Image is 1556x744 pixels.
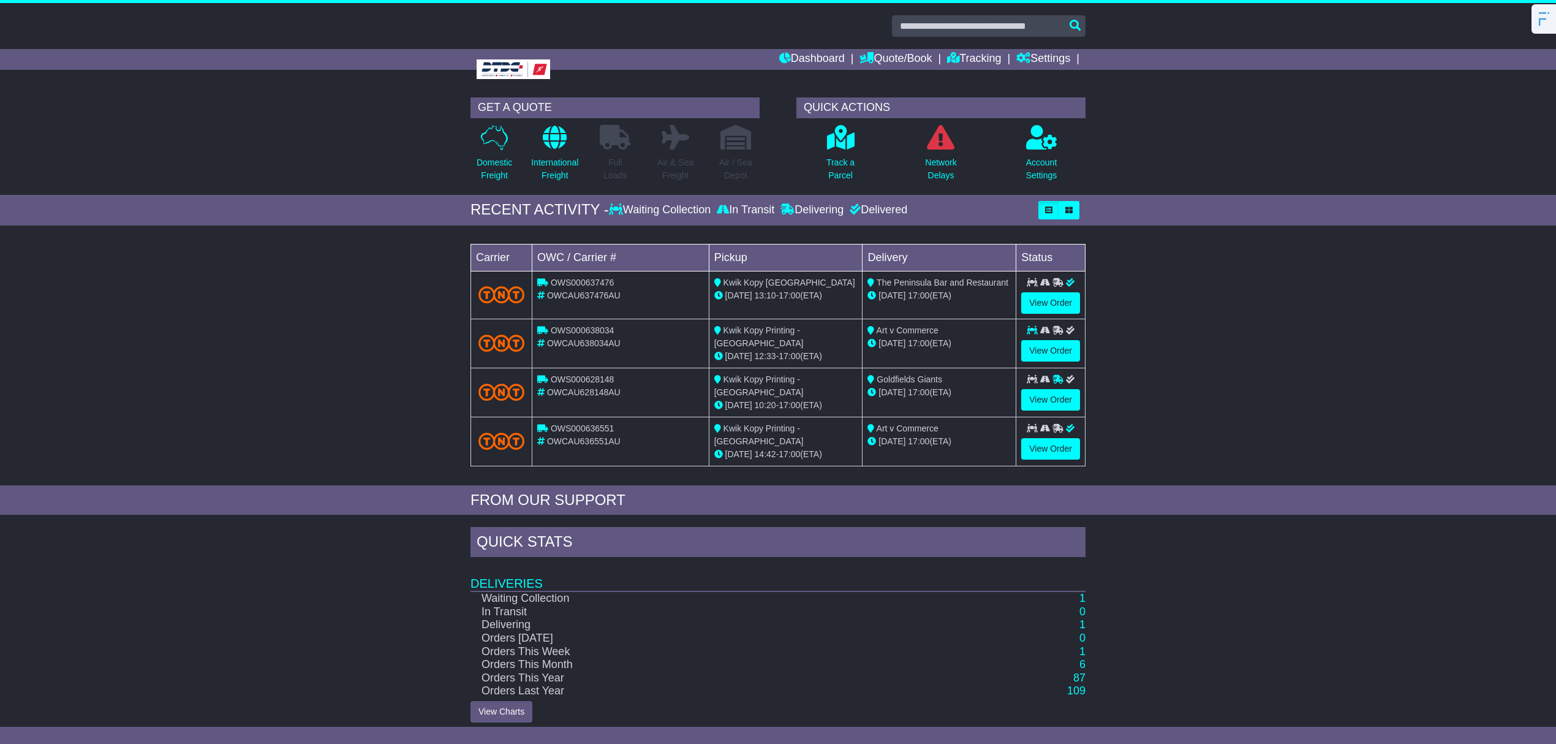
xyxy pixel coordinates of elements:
span: OWS000628148 [551,374,614,384]
a: 0 [1079,632,1086,644]
div: GET A QUOTE [470,97,760,118]
td: Waiting Collection [470,591,948,605]
span: Kwik Kopy Printing - [GEOGRAPHIC_DATA] [714,423,804,446]
span: OWS000637476 [551,278,614,287]
span: OWS000636551 [551,423,614,433]
div: - (ETA) [714,350,858,363]
span: OWCAU628148AU [547,387,621,397]
div: RECENT ACTIVITY - [470,201,609,219]
td: Status [1016,244,1086,271]
span: 12:33 [755,351,776,361]
p: Air & Sea Freight [657,156,693,182]
span: 17:00 [779,400,800,410]
span: 10:20 [755,400,776,410]
span: [DATE] [878,338,905,348]
td: Delivering [470,618,948,632]
span: OWCAU637476AU [547,290,621,300]
a: View Charts [470,701,532,723]
img: TNT_Domestic.png [478,433,524,449]
a: View Order [1021,292,1080,314]
p: International Freight [531,156,578,182]
a: Quote/Book [859,49,932,70]
div: - (ETA) [714,399,858,412]
td: Orders This Week [470,645,948,659]
td: Orders This Year [470,672,948,685]
span: 17:00 [908,290,929,300]
span: OWCAU636551AU [547,436,621,446]
a: 1 [1079,645,1086,658]
span: [DATE] [725,400,752,410]
div: (ETA) [867,337,1011,350]
div: Quick Stats [470,527,1086,560]
span: 13:10 [755,290,776,300]
span: 14:42 [755,449,776,459]
div: Delivering [777,203,847,217]
span: [DATE] [725,449,752,459]
span: 17:00 [908,436,929,446]
a: 0 [1079,605,1086,618]
span: [DATE] [725,290,752,300]
a: View Order [1021,438,1080,460]
div: (ETA) [867,289,1011,302]
p: Air / Sea Depot [719,156,752,182]
a: 1 [1079,592,1086,604]
td: Pickup [709,244,863,271]
td: Orders This Month [470,658,948,672]
div: QUICK ACTIONS [796,97,1086,118]
a: DomesticFreight [476,124,513,189]
img: TNT_Domestic.png [478,335,524,351]
a: 87 [1073,672,1086,684]
a: Dashboard [779,49,845,70]
span: Art v Commerce [877,423,939,433]
td: Orders Last Year [470,685,948,698]
td: Delivery [863,244,1016,271]
p: Domestic Freight [477,156,512,182]
span: Kwik Kopy [GEOGRAPHIC_DATA] [723,278,855,287]
a: Tracking [947,49,1001,70]
img: TNT_Domestic.png [478,286,524,303]
div: - (ETA) [714,448,858,461]
td: Deliveries [470,560,1086,591]
td: Orders [DATE] [470,632,948,645]
span: [DATE] [725,351,752,361]
span: 17:00 [908,338,929,348]
a: 1 [1079,618,1086,631]
p: Network Delays [925,156,956,182]
span: [DATE] [878,290,905,300]
div: - (ETA) [714,289,858,302]
span: [DATE] [878,387,905,397]
a: NetworkDelays [924,124,957,189]
span: OWS000638034 [551,325,614,335]
a: View Order [1021,340,1080,362]
a: InternationalFreight [531,124,579,189]
p: Account Settings [1026,156,1057,182]
span: [DATE] [878,436,905,446]
a: Settings [1016,49,1070,70]
div: Waiting Collection [609,203,714,217]
p: Full Loads [600,156,630,182]
td: Carrier [471,244,532,271]
span: Art v Commerce [877,325,939,335]
td: In Transit [470,605,948,619]
span: Kwik Kopy Printing - [GEOGRAPHIC_DATA] [714,325,804,348]
a: View Order [1021,389,1080,411]
div: Delivered [847,203,907,217]
span: 17:00 [779,449,800,459]
a: Track aParcel [826,124,855,189]
p: Track a Parcel [826,156,855,182]
img: TNT_Domestic.png [478,384,524,400]
div: (ETA) [867,435,1011,448]
td: OWC / Carrier # [532,244,709,271]
span: Goldfields Giants [877,374,942,384]
div: (ETA) [867,386,1011,399]
span: 17:00 [779,351,800,361]
a: 6 [1079,658,1086,670]
div: FROM OUR SUPPORT [470,492,1086,509]
span: OWCAU638034AU [547,338,621,348]
span: 17:00 [779,290,800,300]
a: AccountSettings [1025,124,1058,189]
span: Kwik Kopy Printing - [GEOGRAPHIC_DATA] [714,374,804,397]
a: 109 [1067,685,1086,697]
div: In Transit [714,203,777,217]
span: 17:00 [908,387,929,397]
